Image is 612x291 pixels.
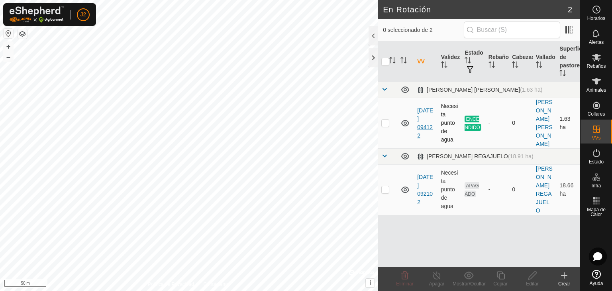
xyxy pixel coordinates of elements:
[581,267,612,289] a: Ayuda
[464,22,560,38] input: Buscar (S)
[586,64,606,69] span: Rebaños
[4,42,13,51] button: +
[383,26,463,34] span: 0 seleccionado de 2
[465,116,481,131] span: ENCENDIDO
[587,16,605,21] span: Horarios
[80,10,86,19] span: J2
[366,279,375,287] button: i
[383,5,568,14] h2: En Rotación
[586,88,606,92] span: Animales
[556,98,580,148] td: 1.63 ha
[508,153,534,159] span: (18.91 ha)
[548,280,580,287] div: Crear
[536,99,553,147] a: [PERSON_NAME] [PERSON_NAME]
[4,52,13,62] button: –
[485,41,509,82] th: Rebaño
[559,71,566,77] p-sorticon: Activar para ordenar
[421,280,453,287] div: Apagar
[369,279,371,286] span: i
[453,280,484,287] div: Mostrar/Ocultar
[148,281,194,288] a: Política de Privacidad
[10,6,64,23] img: Logo Gallagher
[204,281,230,288] a: Contáctenos
[556,164,580,215] td: 18.66 ha
[590,281,603,286] span: Ayuda
[465,58,471,65] p-sorticon: Activar para ordenar
[509,41,533,82] th: Cabezas
[583,207,610,217] span: Mapa de Calor
[441,63,447,69] p-sorticon: Activar para ordenar
[568,4,572,16] span: 2
[461,41,485,82] th: Estado
[417,153,534,160] div: [PERSON_NAME] REGAJUELO
[484,280,516,287] div: Copiar
[417,107,433,139] a: [DATE] 094122
[591,183,601,188] span: Infra
[509,98,533,148] td: 0
[396,281,413,287] span: Eliminar
[465,182,479,197] span: APAGADO
[400,58,407,65] p-sorticon: Activar para ordenar
[417,87,542,93] div: [PERSON_NAME] [PERSON_NAME]
[536,165,553,214] a: [PERSON_NAME] REGAJUELO
[488,119,506,127] div: -
[389,58,396,65] p-sorticon: Activar para ordenar
[509,164,533,215] td: 0
[592,136,600,140] span: VVs
[516,280,548,287] div: Editar
[587,112,605,116] span: Collares
[417,174,433,205] a: [DATE] 092102
[520,87,542,93] span: (1.63 ha)
[533,41,557,82] th: Vallado
[536,63,542,69] p-sorticon: Activar para ordenar
[488,63,495,69] p-sorticon: Activar para ordenar
[4,29,13,38] button: Restablecer Mapa
[438,41,462,82] th: Validez
[589,40,604,45] span: Alertas
[438,164,462,215] td: Necesita punto de agua
[589,159,604,164] span: Estado
[438,98,462,148] td: Necesita punto de agua
[414,41,438,82] th: VV
[512,63,518,69] p-sorticon: Activar para ordenar
[18,29,27,39] button: Capas del Mapa
[556,41,580,82] th: Superficie de pastoreo
[488,185,506,194] div: -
